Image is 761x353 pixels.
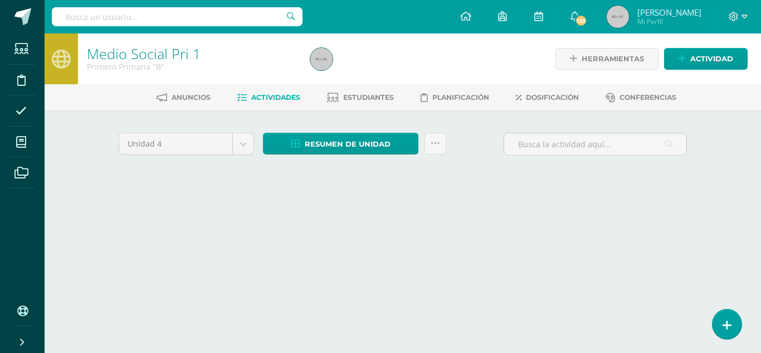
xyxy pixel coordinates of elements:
[263,133,418,154] a: Resumen de unidad
[310,48,333,70] img: 45x45
[575,14,587,27] span: 139
[421,89,489,107] a: Planificación
[664,48,748,70] a: Actividad
[606,89,676,107] a: Conferencias
[607,6,629,28] img: 45x45
[305,134,391,154] span: Resumen de unidad
[128,133,224,154] span: Unidad 4
[87,46,297,61] h1: Medio Social Pri 1
[619,93,676,101] span: Conferencias
[432,93,489,101] span: Planificación
[555,48,658,70] a: Herramientas
[172,93,211,101] span: Anuncios
[637,17,701,26] span: Mi Perfil
[516,89,579,107] a: Dosificación
[119,133,253,154] a: Unidad 4
[87,61,297,72] div: Primero Primaria 'B'
[251,93,300,101] span: Actividades
[637,7,701,18] span: [PERSON_NAME]
[87,44,201,63] a: Medio Social Pri 1
[343,93,394,101] span: Estudiantes
[582,49,644,69] span: Herramientas
[157,89,211,107] a: Anuncios
[52,7,303,26] input: Busca un usuario...
[504,133,686,155] input: Busca la actividad aquí...
[237,89,300,107] a: Actividades
[526,93,579,101] span: Dosificación
[690,49,733,69] span: Actividad
[327,89,394,107] a: Estudiantes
